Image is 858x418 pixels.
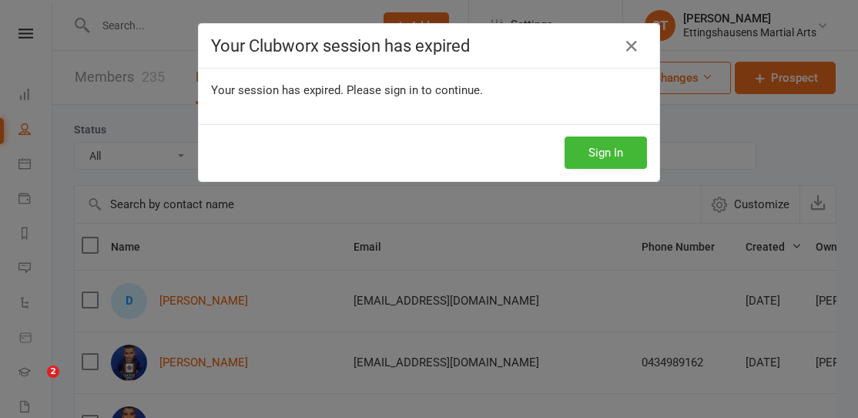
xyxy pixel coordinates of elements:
[211,36,647,56] h4: Your Clubworx session has expired
[47,366,59,378] span: 2
[211,83,483,97] span: Your session has expired. Please sign in to continue.
[565,137,647,169] button: Sign In
[619,34,644,59] a: Close
[15,366,52,403] iframe: Intercom live chat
